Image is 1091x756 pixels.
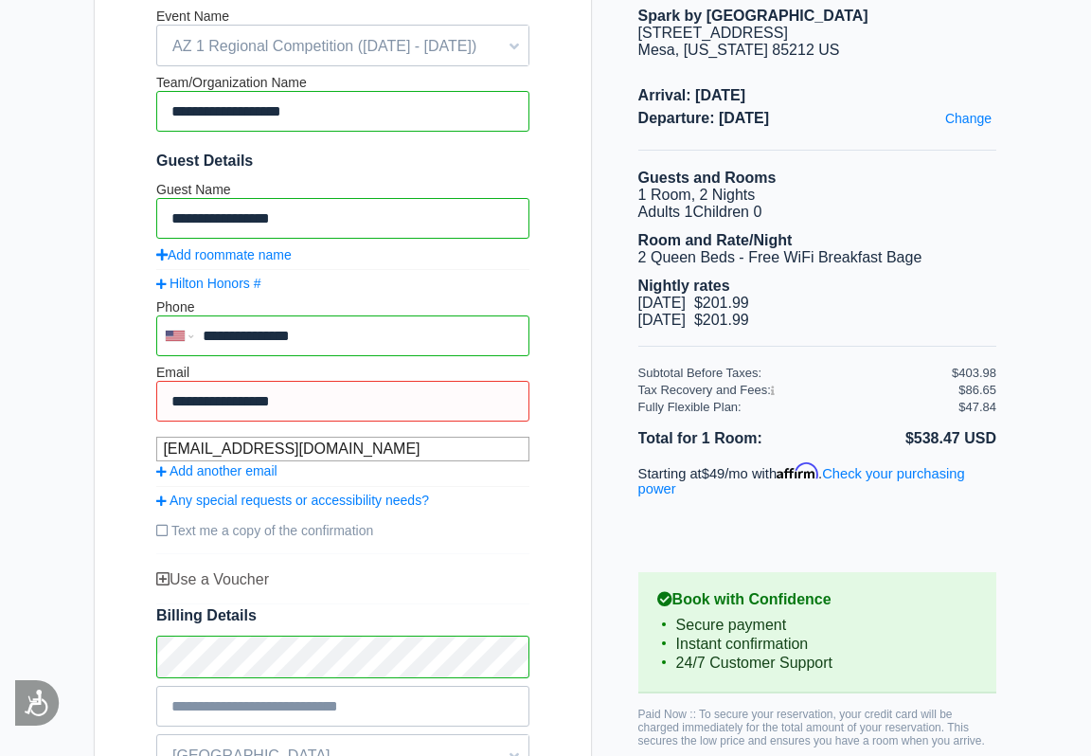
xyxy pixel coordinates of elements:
[638,462,996,496] p: Starting at /mo with .
[958,400,996,414] div: $47.84
[156,436,529,449] small: Please enter a valid email address
[638,249,996,266] li: 2 Queen Beds - Free WiFi Breakfast Bage
[657,654,977,673] li: 24/7 Customer Support
[156,247,292,262] a: Add roommate name
[638,513,996,532] iframe: PayPal Message 1
[702,466,725,481] span: $49
[156,607,529,624] span: Billing Details
[156,463,529,478] a: Add another email
[817,426,996,451] li: $538.47 USD
[657,591,977,608] b: Book with Confidence
[638,204,996,221] li: Adults 1
[818,42,839,58] span: US
[157,30,528,63] span: AZ 1 Regional Competition ([DATE] - [DATE])
[156,493,529,508] a: Any special requests or accessibility needs?
[638,426,817,451] li: Total for 1 Room:
[940,106,996,131] a: Change
[638,400,959,414] div: Fully Flexible Plan:
[638,87,996,104] span: Arrival: [DATE]
[156,276,529,291] a: Hilton Honors #
[638,383,952,397] div: Tax Recovery and Fees:
[156,75,307,90] label: Team/Organization Name
[638,295,749,311] span: [DATE] $201.99
[638,170,777,186] b: Guests and Rooms
[952,366,996,380] div: $403.98
[772,42,814,58] span: 85212
[638,110,996,127] span: Departure: [DATE]
[638,25,996,42] div: [STREET_ADDRESS]
[684,42,768,58] span: [US_STATE]
[156,571,529,588] div: Use a Voucher
[958,383,996,397] div: $86.65
[657,616,977,635] li: Secure payment
[638,278,730,294] b: Nightly rates
[156,153,529,170] span: Guest Details
[638,187,996,204] li: 1 Room, 2 Nights
[638,708,985,747] span: Paid Now :: To secure your reservation, your credit card will be charged immediately for the tota...
[657,635,977,654] li: Instant confirmation
[156,365,189,380] label: Email
[156,515,529,546] label: Text me a copy of the confirmation
[638,466,965,496] a: Check your purchasing power - Learn more about Affirm Financing (opens in modal)
[158,317,198,354] div: United States: +1
[996,661,1068,733] iframe: Drift Widget Chat Controller
[156,9,229,24] label: Event Name
[638,42,680,58] span: Mesa,
[638,366,952,380] div: Subtotal Before Taxes:
[156,299,194,315] label: Phone
[156,437,529,461] div: [EMAIL_ADDRESS][DOMAIN_NAME]
[777,462,818,479] span: Affirm
[638,312,749,328] span: [DATE] $201.99
[692,204,761,220] span: Children 0
[638,8,996,25] div: Spark by [GEOGRAPHIC_DATA]
[156,182,231,197] label: Guest Name
[638,232,793,248] b: Room and Rate/Night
